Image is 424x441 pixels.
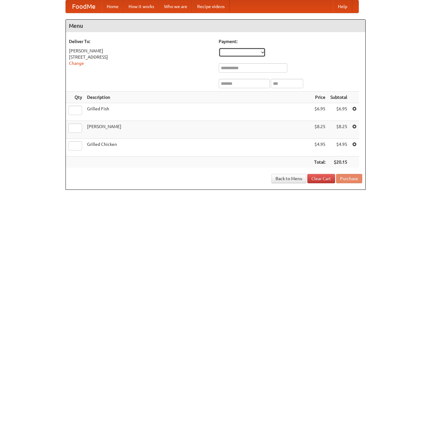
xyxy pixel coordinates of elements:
td: $4.95 [312,139,328,156]
a: Help [333,0,352,13]
td: $6.95 [312,103,328,121]
th: Qty [66,92,85,103]
td: $8.25 [312,121,328,139]
th: Description [85,92,312,103]
th: Total: [312,156,328,168]
a: Back to Menu [271,174,306,183]
h4: Menu [66,20,365,32]
td: $6.95 [328,103,350,121]
div: [PERSON_NAME] [69,48,212,54]
a: Who we are [159,0,192,13]
h5: Deliver To: [69,38,212,45]
th: Price [312,92,328,103]
a: FoodMe [66,0,102,13]
td: $8.25 [328,121,350,139]
td: [PERSON_NAME] [85,121,312,139]
a: Home [102,0,124,13]
div: [STREET_ADDRESS] [69,54,212,60]
h5: Payment: [219,38,362,45]
th: Subtotal [328,92,350,103]
td: Grilled Fish [85,103,312,121]
a: Clear Cart [307,174,335,183]
a: Change [69,61,84,66]
a: How it works [124,0,159,13]
a: Recipe videos [192,0,230,13]
th: $20.15 [328,156,350,168]
button: Purchase [336,174,362,183]
td: $4.95 [328,139,350,156]
td: Grilled Chicken [85,139,312,156]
